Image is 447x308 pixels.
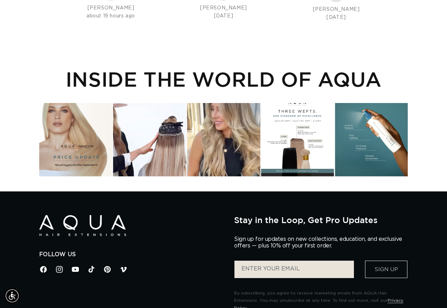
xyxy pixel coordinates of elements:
[365,261,407,278] button: Sign Up
[173,12,274,20] div: [DATE]
[60,12,162,20] div: about 19 hours ago
[234,215,408,225] h2: Stay in the Loop, Get Pro Updates
[39,251,224,258] h2: Follow Us
[5,288,20,303] div: Accessibility Menu
[39,215,126,236] img: Aqua Hair Extensions
[412,275,447,308] iframe: Chat Widget
[285,14,387,21] div: [DATE]
[285,6,387,13] div: [PERSON_NAME]
[60,4,162,12] div: [PERSON_NAME]
[335,103,408,176] div: Instagram post opens in a popup
[234,261,354,278] input: ENTER YOUR EMAIL
[173,4,274,12] div: [PERSON_NAME]
[39,103,113,176] div: Instagram post opens in a popup
[39,67,408,91] h2: INSIDE THE WORLD OF AQUA
[261,103,334,176] div: Instagram post opens in a popup
[113,103,187,176] div: Instagram post opens in a popup
[187,103,260,176] div: Instagram post opens in a popup
[234,236,408,249] p: Sign up for updates on new collections, education, and exclusive offers — plus 10% off your first...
